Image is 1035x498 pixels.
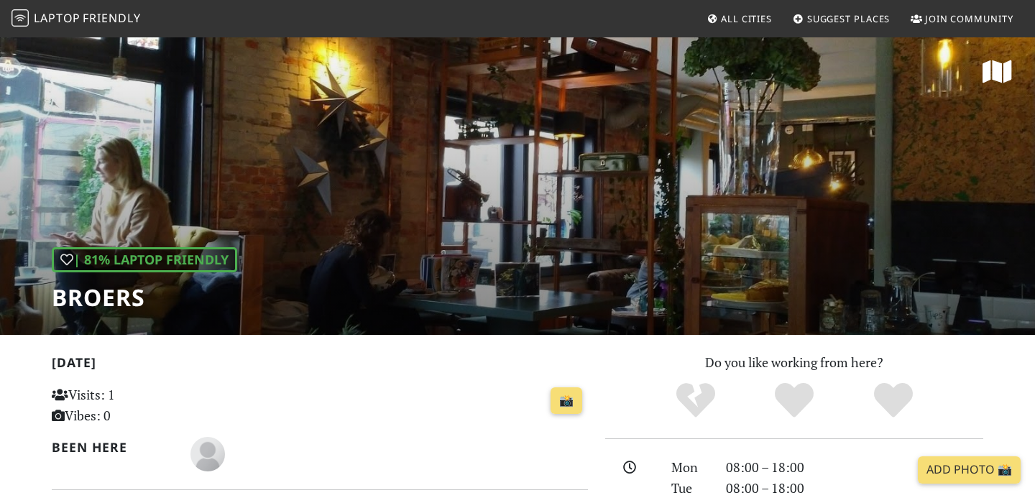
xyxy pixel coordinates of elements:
[905,6,1019,32] a: Join Community
[52,284,237,311] h1: Broers
[844,381,943,420] div: Definitely!
[551,387,582,415] a: 📸
[605,352,983,373] p: Do you like working from here?
[663,457,717,478] div: Mon
[52,247,237,272] div: | 81% Laptop Friendly
[717,457,992,478] div: 08:00 – 18:00
[190,437,225,471] img: blank-535327c66bd565773addf3077783bbfce4b00ec00e9fd257753287c682c7fa38.png
[190,444,225,461] span: Floor
[52,384,219,426] p: Visits: 1 Vibes: 0
[721,12,772,25] span: All Cities
[918,456,1021,484] a: Add Photo 📸
[52,440,173,455] h2: Been here
[787,6,896,32] a: Suggest Places
[925,12,1013,25] span: Join Community
[83,10,140,26] span: Friendly
[807,12,891,25] span: Suggest Places
[745,381,844,420] div: Yes
[52,355,588,376] h2: [DATE]
[701,6,778,32] a: All Cities
[34,10,80,26] span: Laptop
[11,6,141,32] a: LaptopFriendly LaptopFriendly
[646,381,745,420] div: No
[11,9,29,27] img: LaptopFriendly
